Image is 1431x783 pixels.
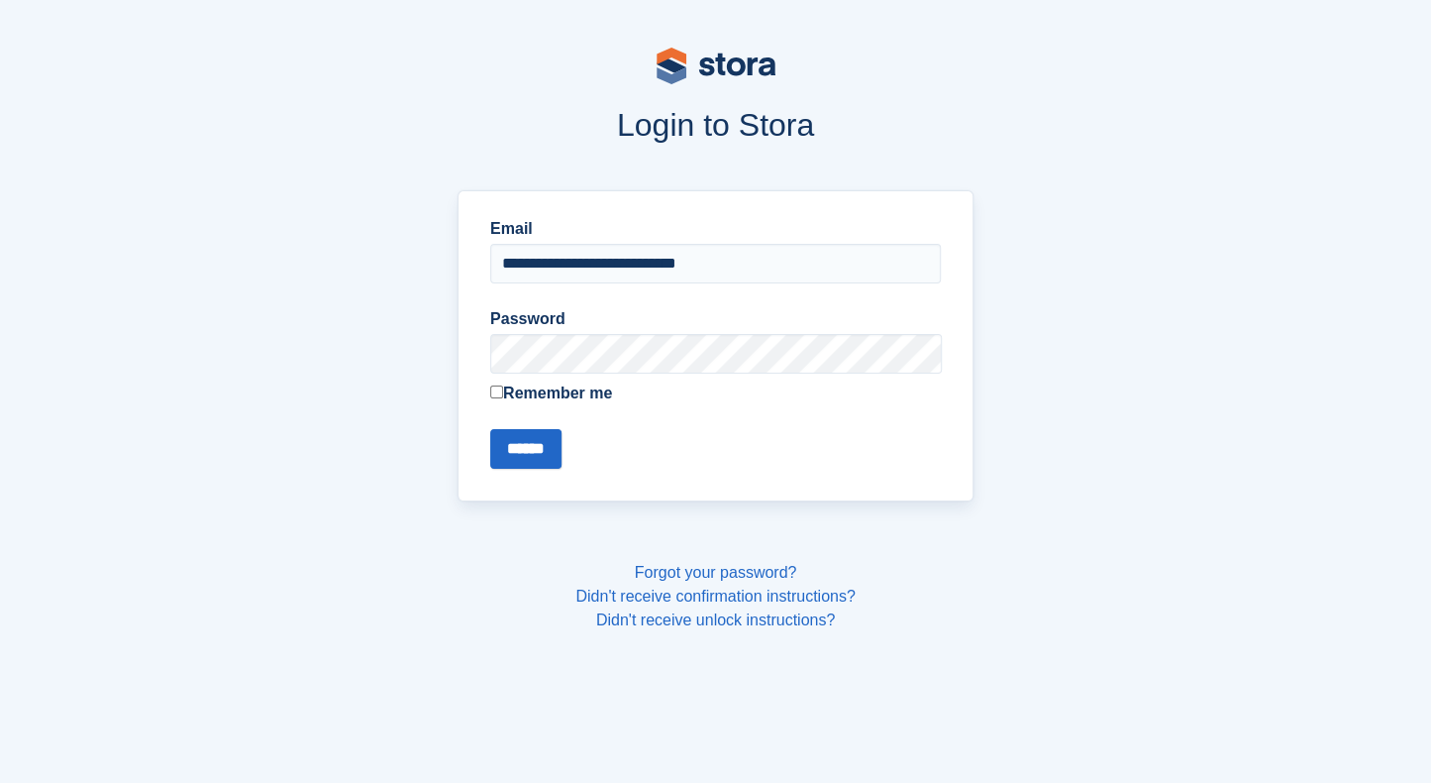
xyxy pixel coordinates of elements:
a: Forgot your password? [635,564,797,581]
label: Remember me [490,382,941,405]
a: Didn't receive confirmation instructions? [575,588,855,605]
label: Email [490,217,941,241]
a: Didn't receive unlock instructions? [596,612,835,628]
h1: Login to Stora [80,107,1352,143]
label: Password [490,307,941,331]
img: stora-logo-53a41332b3708ae10de48c4981b4e9114cc0af31d8433b30ea865607fb682f29.svg [657,48,775,84]
input: Remember me [490,386,503,398]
